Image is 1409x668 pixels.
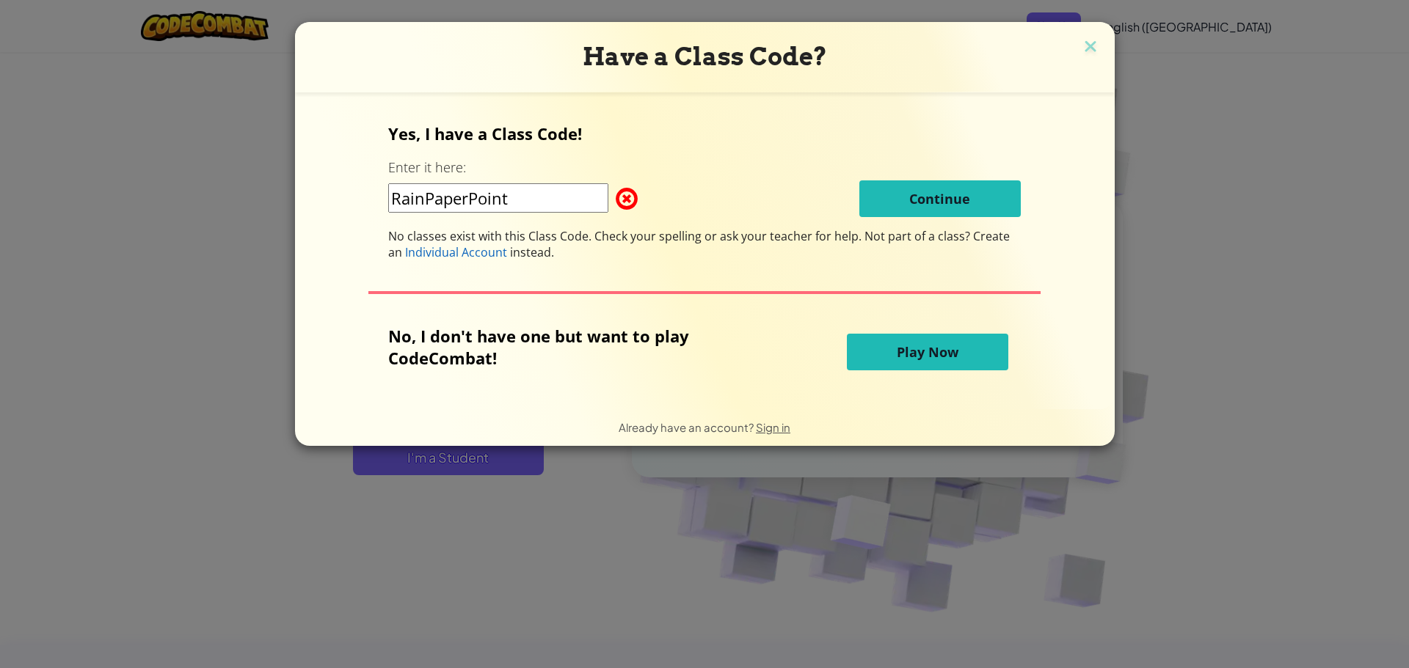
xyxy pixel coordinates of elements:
p: Yes, I have a Class Code! [388,122,1021,144]
span: Have a Class Code? [583,42,827,71]
a: Sign in [756,420,790,434]
span: instead. [507,244,554,260]
span: No classes exist with this Class Code. Check your spelling or ask your teacher for help. [388,228,864,244]
button: Continue [859,180,1021,217]
span: Play Now [897,343,958,361]
span: Not part of a class? Create an [388,228,1010,260]
span: Individual Account [405,244,507,260]
span: Already have an account? [619,420,756,434]
img: close icon [1081,37,1100,59]
button: Play Now [847,334,1008,370]
label: Enter it here: [388,158,466,177]
p: No, I don't have one but want to play CodeCombat! [388,325,761,369]
span: Continue [909,190,970,208]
